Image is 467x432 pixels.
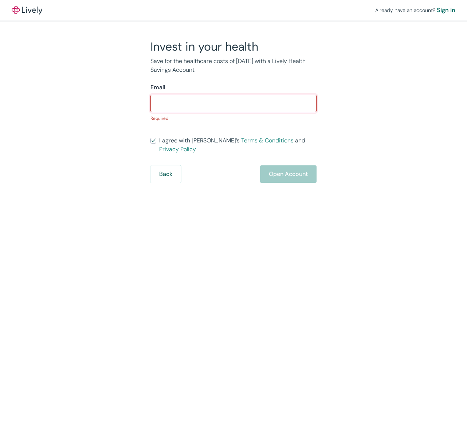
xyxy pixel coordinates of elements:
[150,115,317,122] p: Required
[150,57,317,74] p: Save for the healthcare costs of [DATE] with a Lively Health Savings Account
[150,165,181,183] button: Back
[241,137,294,144] a: Terms & Conditions
[159,145,196,153] a: Privacy Policy
[12,6,42,15] a: LivelyLively
[150,83,165,92] label: Email
[12,6,42,15] img: Lively
[159,136,317,154] span: I agree with [PERSON_NAME]’s and
[437,6,455,15] a: Sign in
[150,39,317,54] h2: Invest in your health
[375,6,455,15] div: Already have an account?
